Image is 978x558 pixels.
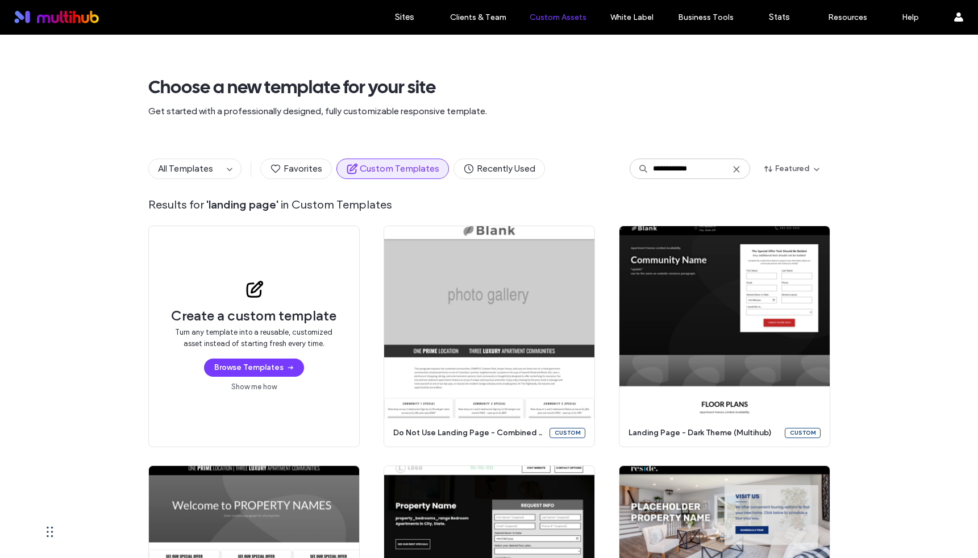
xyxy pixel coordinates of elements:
[393,427,543,439] span: do not use landing page - combined - coastal ridge
[610,13,654,22] label: White Label
[902,13,919,22] label: Help
[149,159,223,178] button: All Templates
[395,12,414,22] label: Sites
[270,163,322,175] span: Favorites
[769,12,790,22] label: Stats
[453,159,545,179] button: Recently Used
[47,515,53,549] div: Drag
[260,159,332,179] button: Favorites
[828,13,867,22] label: Resources
[158,163,213,174] span: All Templates
[678,13,734,22] label: Business Tools
[148,76,830,98] span: Choose a new template for your site
[148,105,830,118] span: Get started with a professionally designed, fully customizable responsive template.
[530,13,586,22] label: Custom Assets
[629,427,778,439] span: landing page - dark theme (multihub)
[171,307,336,324] span: Create a custom template
[231,381,277,393] a: Show me how
[346,163,439,175] span: Custom Templates
[755,160,830,178] button: Featured
[463,163,535,175] span: Recently Used
[550,428,585,438] div: Custom
[172,327,336,349] span: Turn any template into a reusable, customized asset instead of starting fresh every time.
[204,359,304,377] button: Browse Templates
[450,13,506,22] label: Clients & Team
[785,428,821,438] div: Custom
[148,197,830,212] span: Results for in Custom Templates
[206,198,278,211] span: ' landing page '
[336,159,449,179] button: Custom Templates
